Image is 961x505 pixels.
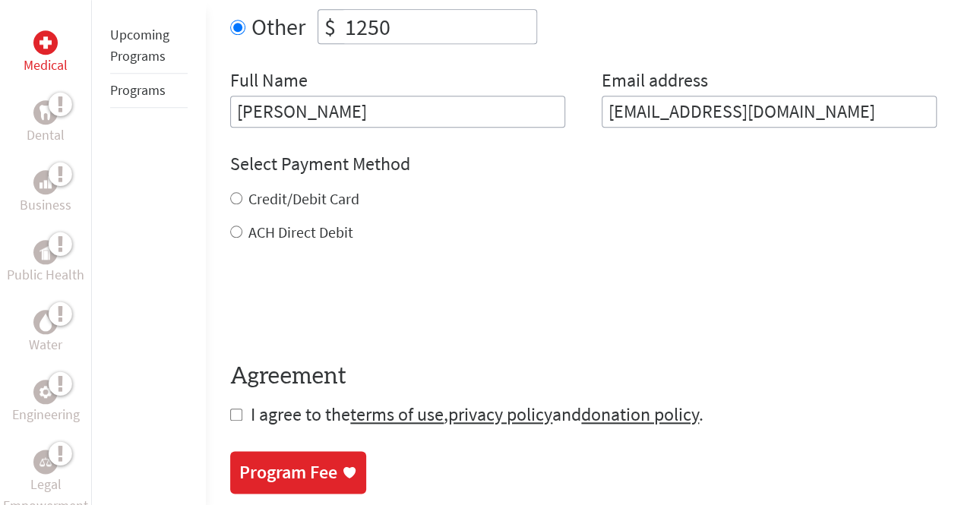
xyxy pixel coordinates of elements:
[24,30,68,76] a: MedicalMedical
[342,10,536,43] input: Enter Amount
[248,223,353,241] label: ACH Direct Debit
[40,457,52,466] img: Legal Empowerment
[230,273,461,333] iframe: reCAPTCHA
[230,363,937,390] h4: Agreement
[33,170,58,194] div: Business
[40,313,52,330] img: Water
[12,380,80,425] a: EngineeringEngineering
[20,194,71,216] p: Business
[251,402,703,426] span: I agree to the , and .
[350,402,444,426] a: terms of use
[581,402,699,426] a: donation policy
[33,380,58,404] div: Engineering
[7,264,84,286] p: Public Health
[33,240,58,264] div: Public Health
[33,100,58,125] div: Dental
[27,125,65,146] p: Dental
[248,189,359,208] label: Credit/Debit Card
[40,176,52,188] img: Business
[12,404,80,425] p: Engineering
[24,55,68,76] p: Medical
[29,334,62,355] p: Water
[29,310,62,355] a: WaterWater
[40,245,52,260] img: Public Health
[230,96,565,128] input: Enter Full Name
[251,9,305,44] label: Other
[110,81,166,99] a: Programs
[318,10,342,43] div: $
[448,402,552,426] a: privacy policy
[7,240,84,286] a: Public HealthPublic Health
[230,68,308,96] label: Full Name
[602,68,708,96] label: Email address
[33,30,58,55] div: Medical
[33,310,58,334] div: Water
[110,26,169,65] a: Upcoming Programs
[20,170,71,216] a: BusinessBusiness
[110,18,188,74] li: Upcoming Programs
[33,450,58,474] div: Legal Empowerment
[230,152,937,176] h4: Select Payment Method
[27,100,65,146] a: DentalDental
[239,460,337,484] div: Program Fee
[230,451,366,494] a: Program Fee
[40,36,52,49] img: Medical
[110,74,188,108] li: Programs
[40,105,52,119] img: Dental
[40,386,52,398] img: Engineering
[602,96,937,128] input: Your Email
